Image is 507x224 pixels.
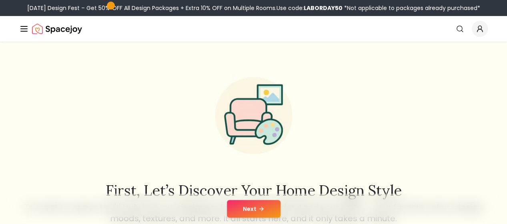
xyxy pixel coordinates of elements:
button: Next [227,200,281,218]
nav: Global [19,16,488,42]
span: Use code: [277,4,343,12]
div: [DATE] Design Fest – Get 50% OFF All Design Packages + Extra 10% OFF on Multiple Rooms. [27,4,480,12]
h2: First, let’s discover your home design style [23,182,484,198]
img: Start Style Quiz Illustration [202,64,305,167]
b: LABORDAY50 [304,4,343,12]
a: Spacejoy [32,21,82,37]
span: *Not applicable to packages already purchased* [343,4,480,12]
img: Spacejoy Logo [32,21,82,37]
